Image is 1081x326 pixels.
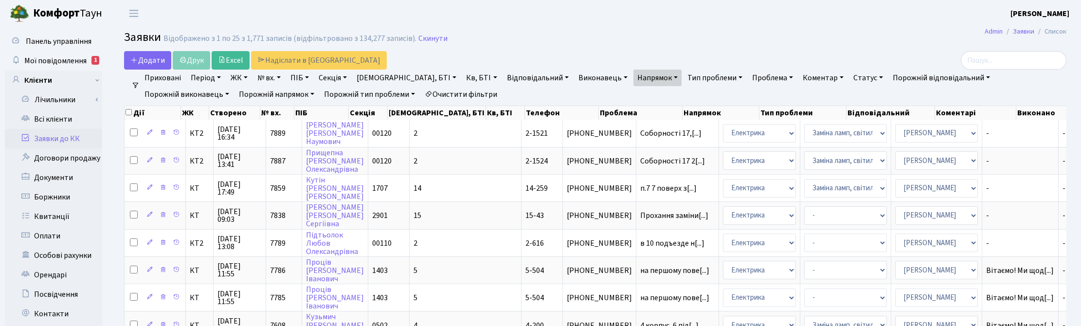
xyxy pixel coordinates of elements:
[315,70,351,86] a: Секція
[190,157,209,165] span: КТ2
[141,86,233,103] a: Порожній виконавець
[5,304,102,324] a: Контакти
[5,207,102,226] a: Квитанції
[320,86,419,103] a: Порожній тип проблеми
[1063,292,1065,303] span: -
[11,90,102,109] a: Лічильники
[306,175,364,202] a: Кутін[PERSON_NAME][PERSON_NAME]
[124,51,171,70] a: Додати
[353,70,460,86] a: [DEMOGRAPHIC_DATA], БТІ
[372,238,392,249] span: 00110
[640,183,697,194] span: п.7 7 поверх з[...]
[986,239,1054,247] span: -
[1063,210,1065,221] span: -
[418,34,448,43] a: Скинути
[567,294,632,302] span: [PHONE_NUMBER]
[414,210,421,221] span: 15
[640,156,705,166] span: Соборності 17 2[...]
[141,70,185,86] a: Приховані
[187,70,225,86] a: Період
[306,230,358,257] a: ПідтьолокЛюбовОлександрівна
[414,265,417,276] span: 5
[372,128,392,139] span: 00120
[209,106,260,120] th: Створено
[640,292,709,303] span: на першому пове[...]
[372,265,388,276] span: 1403
[306,202,364,229] a: [PERSON_NAME][PERSON_NAME]Сергіївна
[26,36,91,47] span: Панель управління
[5,246,102,265] a: Особові рахунки
[1063,183,1065,194] span: -
[217,235,262,251] span: [DATE] 13:08
[567,184,632,192] span: [PHONE_NUMBER]
[33,5,80,21] b: Комфорт
[889,70,994,86] a: Порожній відповідальний
[306,257,364,284] a: Проців[PERSON_NAME]Іванович
[640,210,708,221] span: Прохання заміни[...]
[847,106,935,120] th: Відповідальний
[372,292,388,303] span: 1403
[270,128,286,139] span: 7889
[125,106,181,120] th: Дії
[190,267,209,274] span: КТ
[5,109,102,129] a: Всі клієнти
[633,70,682,86] a: Напрямок
[190,184,209,192] span: КТ
[287,70,313,86] a: ПІБ
[1016,106,1067,120] th: Виконано
[217,208,262,223] span: [DATE] 09:03
[684,70,746,86] a: Тип проблеми
[421,86,501,103] a: Очистити фільтри
[270,156,286,166] span: 7887
[5,148,102,168] a: Договори продажу
[462,70,501,86] a: Кв, БТІ
[567,157,632,165] span: [PHONE_NUMBER]
[163,34,416,43] div: Відображено з 1 по 25 з 1,771 записів (відфільтровано з 134,277 записів).
[1013,26,1034,36] a: Заявки
[5,32,102,51] a: Панель управління
[270,183,286,194] span: 7859
[190,129,209,137] span: КТ2
[986,265,1054,276] span: Вітаємо! Ми щод[...]
[414,128,417,139] span: 2
[270,292,286,303] span: 7785
[235,86,318,103] a: Порожній напрямок
[525,106,599,120] th: Телефон
[190,294,209,302] span: КТ
[5,51,102,71] a: Мої повідомлення1
[414,238,417,249] span: 2
[525,183,548,194] span: 14-259
[1063,156,1065,166] span: -
[525,128,548,139] span: 2-1521
[640,265,709,276] span: на першому пове[...]
[372,210,388,221] span: 2901
[306,147,364,175] a: Прищепна[PERSON_NAME]Олександрівна
[5,187,102,207] a: Боржники
[260,106,295,120] th: № вх.
[212,51,250,70] a: Excel
[935,106,1016,120] th: Коментарі
[567,267,632,274] span: [PHONE_NUMBER]
[575,70,631,86] a: Виконавець
[270,265,286,276] span: 7786
[503,70,573,86] a: Відповідальний
[683,106,759,120] th: Напрямок
[567,212,632,219] span: [PHONE_NUMBER]
[986,129,1054,137] span: -
[5,285,102,304] a: Посвідчення
[1010,8,1069,19] b: [PERSON_NAME]
[759,106,847,120] th: Тип проблеми
[270,238,286,249] span: 7789
[217,181,262,196] span: [DATE] 17:49
[986,212,1054,219] span: -
[1063,265,1065,276] span: -
[306,120,364,147] a: [PERSON_NAME][PERSON_NAME]Наумович
[10,4,29,23] img: logo.png
[414,156,417,166] span: 2
[986,184,1054,192] span: -
[748,70,797,86] a: Проблема
[253,70,285,86] a: № вх.
[130,55,165,66] span: Додати
[5,71,102,90] a: Клієнти
[372,183,388,194] span: 1707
